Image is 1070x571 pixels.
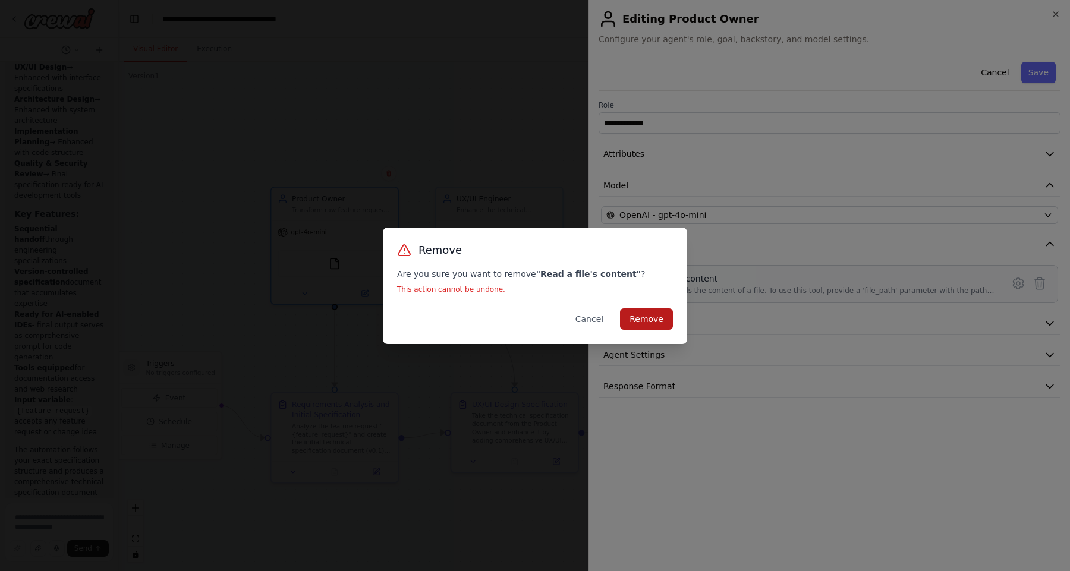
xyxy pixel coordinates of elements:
strong: " Read a file's content " [536,269,641,279]
p: This action cannot be undone. [397,285,673,294]
button: Cancel [566,308,613,330]
button: Remove [620,308,673,330]
p: Are you sure you want to remove ? [397,268,673,280]
h3: Remove [418,242,462,258]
